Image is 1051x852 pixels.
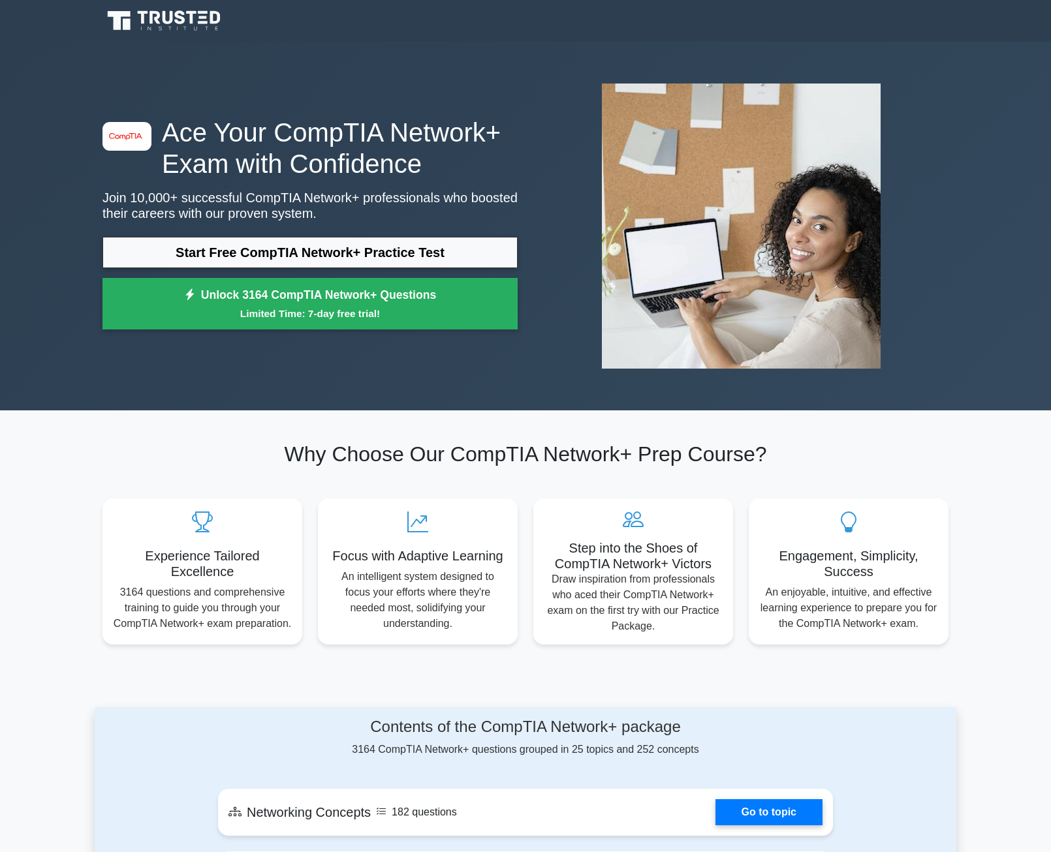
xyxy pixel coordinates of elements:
h5: Focus with Adaptive Learning [328,548,507,564]
h2: Why Choose Our CompTIA Network+ Prep Course? [102,442,949,466]
a: Unlock 3164 CompTIA Network+ QuestionsLimited Time: 7-day free trial! [102,278,518,330]
p: Join 10,000+ successful CompTIA Network+ professionals who boosted their careers with our proven ... [102,190,518,221]
p: 3164 questions and comprehensive training to guide you through your CompTIA Network+ exam prepara... [113,585,292,631]
p: An intelligent system designed to focus your efforts where they're needed most, solidifying your ... [328,569,507,631]
a: Start Free CompTIA Network+ Practice Test [102,237,518,268]
h5: Engagement, Simplicity, Success [759,548,938,579]
small: Limited Time: 7-day free trial! [119,306,501,321]
h5: Step into the Shoes of CompTIA Network+ Victors [544,540,723,571]
p: Draw inspiration from professionals who aced their CompTIA Network+ exam on the first try with ou... [544,571,723,634]
h5: Experience Tailored Excellence [113,548,292,579]
h1: Ace Your CompTIA Network+ Exam with Confidence [102,117,518,179]
div: 3164 CompTIA Network+ questions grouped in 25 topics and 252 concepts [218,718,833,757]
a: Go to topic [715,799,823,825]
h4: Contents of the CompTIA Network+ package [218,718,833,737]
p: An enjoyable, intuitive, and effective learning experience to prepare you for the CompTIA Network... [759,585,938,631]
